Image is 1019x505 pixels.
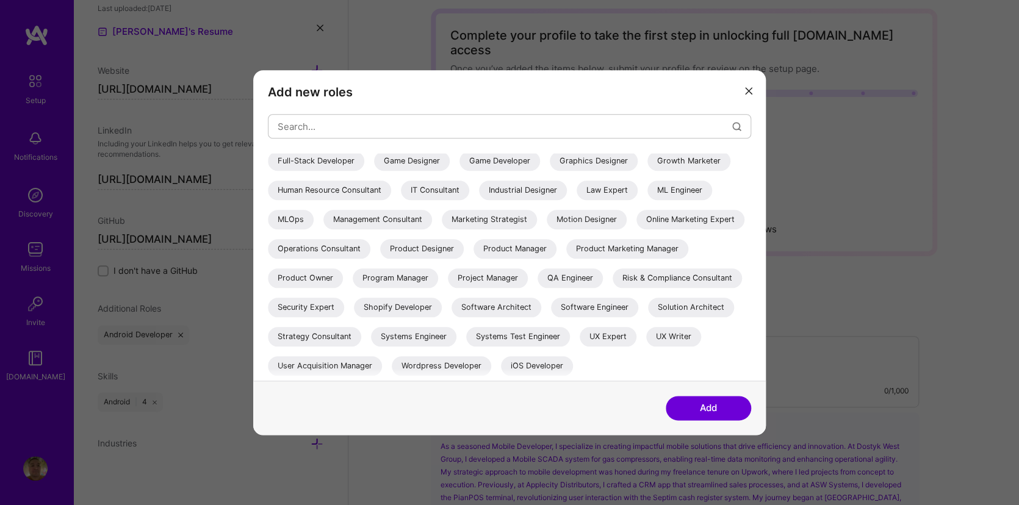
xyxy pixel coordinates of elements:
div: UX Expert [580,327,636,346]
div: QA Engineer [538,268,603,288]
div: Human Resource Consultant [268,181,391,200]
div: Full-Stack Developer [268,151,364,171]
i: icon Search [732,122,741,131]
div: Growth Marketer [647,151,730,171]
div: User Acquisition Manager [268,356,382,376]
button: Add [666,396,751,420]
div: Product Owner [268,268,343,288]
div: Wordpress Developer [392,356,491,376]
div: Management Consultant [323,210,432,229]
div: Product Manager [473,239,556,259]
div: Security Expert [268,298,344,317]
div: Shopify Developer [354,298,442,317]
div: Marketing Strategist [442,210,537,229]
div: Game Designer [374,151,450,171]
div: Graphics Designer [550,151,638,171]
div: Product Marketing Manager [566,239,688,259]
input: Search... [278,111,732,142]
div: Motion Designer [547,210,627,229]
div: Industrial Designer [479,181,567,200]
div: Strategy Consultant [268,327,361,346]
div: ML Engineer [647,181,712,200]
div: Solution Architect [648,298,734,317]
div: IT Consultant [401,181,469,200]
div: Operations Consultant [268,239,370,259]
div: Product Designer [380,239,464,259]
div: UX Writer [646,327,701,346]
i: icon Close [745,87,752,95]
div: Software Engineer [551,298,638,317]
div: Systems Test Engineer [466,327,570,346]
div: Project Manager [448,268,528,288]
div: Online Marketing Expert [636,210,744,229]
div: Risk & Compliance Consultant [613,268,742,288]
div: Software Architect [452,298,541,317]
div: Program Manager [353,268,438,288]
div: Law Expert [577,181,638,200]
div: MLOps [268,210,314,229]
div: modal [253,70,766,435]
div: iOS Developer [501,356,573,376]
h3: Add new roles [268,85,751,99]
div: Systems Engineer [371,327,456,346]
div: Game Developer [459,151,540,171]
